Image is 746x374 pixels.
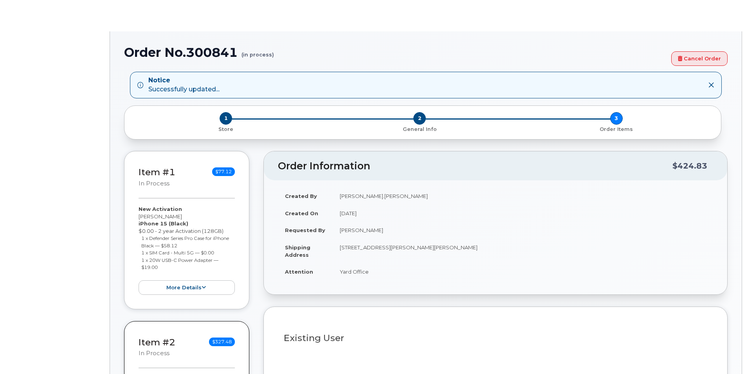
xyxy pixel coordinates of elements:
strong: Created On [285,210,318,216]
span: $77.12 [212,167,235,176]
a: Item #2 [139,337,175,348]
td: [PERSON_NAME].[PERSON_NAME] [333,187,713,205]
a: 1 Store [131,125,321,133]
strong: Shipping Address [285,244,310,258]
strong: Created By [285,193,317,199]
td: [PERSON_NAME] [333,221,713,239]
h3: Existing User [284,333,707,343]
a: 2 General Info [321,125,518,133]
td: Yard Office [333,263,713,280]
small: 1 x Defender Series Pro Case for iPhone Black — $58.12 [141,235,229,249]
button: more details [139,280,235,295]
small: in process [139,350,169,357]
div: [PERSON_NAME] $0.00 - 2 year Activation (128GB) [139,205,235,295]
small: 1 x 20W USB-C Power Adapter — $19.00 [141,257,218,271]
div: $424.83 [672,158,707,173]
h2: Order Information [278,161,672,172]
td: [DATE] [333,205,713,222]
a: Item #1 [139,167,175,178]
td: [STREET_ADDRESS][PERSON_NAME][PERSON_NAME] [333,239,713,263]
span: $327.48 [209,338,235,346]
span: 2 [413,112,426,125]
h1: Order No.300841 [124,45,667,59]
span: 1 [220,112,232,125]
strong: Requested By [285,227,325,233]
strong: New Activation [139,206,182,212]
p: Store [134,126,318,133]
strong: Attention [285,269,313,275]
a: Cancel Order [671,51,728,66]
p: General Info [324,126,515,133]
strong: Notice [148,76,220,85]
small: in process [139,180,169,187]
small: (in process) [241,45,274,58]
div: Successfully updated... [148,76,220,94]
strong: iPhone 15 (Black) [139,220,188,227]
small: 1 x SIM Card - Multi 5G — $0.00 [141,250,214,256]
